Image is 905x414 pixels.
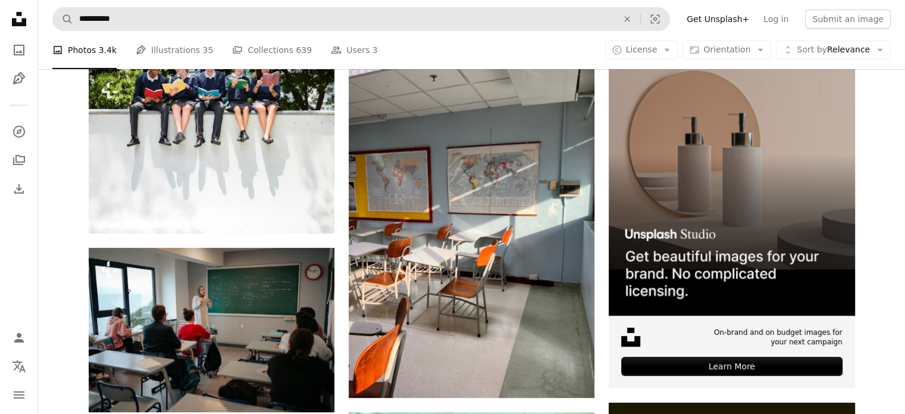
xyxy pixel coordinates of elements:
span: Sort by [797,45,826,54]
button: Language [7,354,31,378]
a: Photos [7,38,31,62]
button: Menu [7,383,31,407]
span: Relevance [797,44,870,56]
img: a classroom with a map hanging on the wall [349,69,594,397]
img: file-1715714113747-b8b0561c490eimage [609,69,854,315]
span: 639 [296,43,312,57]
span: License [626,45,657,54]
span: Orientation [703,45,750,54]
img: Education Students People Knowledge Concept [89,69,334,234]
a: Illustrations [7,67,31,91]
button: Orientation [682,41,771,60]
a: a classroom with a map hanging on the wall [349,228,594,238]
a: Download History [7,177,31,201]
form: Find visuals sitewide [52,7,670,31]
a: Users 3 [331,31,378,69]
a: Illustrations 35 [136,31,213,69]
a: Log in [756,10,796,29]
button: Visual search [641,8,669,30]
a: On-brand and on budget images for your next campaignLearn More [609,69,854,388]
div: Learn More [621,357,842,376]
span: On-brand and on budget images for your next campaign [707,328,842,348]
a: Education Students People Knowledge Concept [89,146,334,157]
a: Collections [7,148,31,172]
button: Search Unsplash [53,8,73,30]
button: Submit an image [805,10,891,29]
a: Collections 639 [232,31,312,69]
a: Log in / Sign up [7,326,31,350]
span: 3 [372,43,378,57]
a: Home — Unsplash [7,7,31,33]
button: Sort byRelevance [776,41,891,60]
a: a group of people sitting at desks in front of a blackboard [89,325,334,335]
button: License [605,41,678,60]
img: file-1631678316303-ed18b8b5cb9cimage [621,328,640,347]
button: Clear [614,8,640,30]
a: Get Unsplash+ [679,10,756,29]
img: a group of people sitting at desks in front of a blackboard [89,248,334,412]
a: Explore [7,120,31,144]
span: 35 [203,43,214,57]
